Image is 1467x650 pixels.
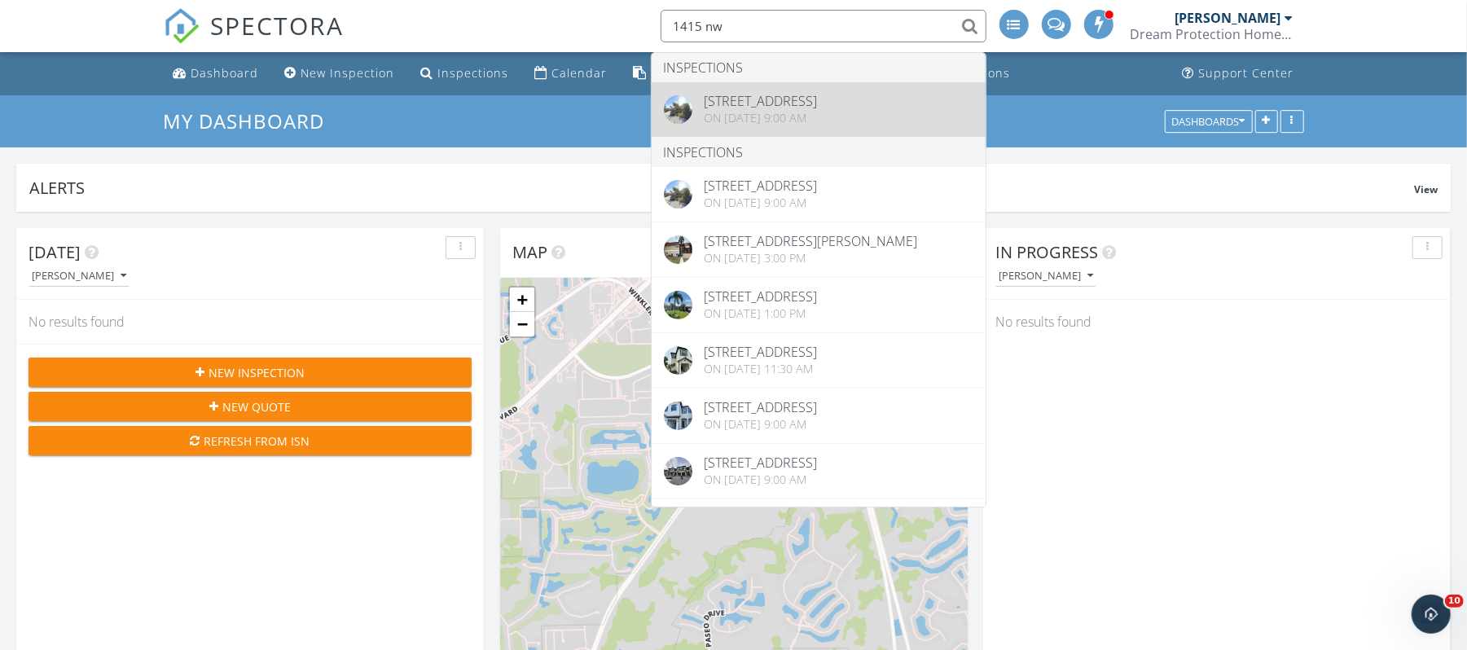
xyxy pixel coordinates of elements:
[705,362,818,376] div: On [DATE] 11:30 am
[222,398,291,415] span: New Quote
[29,392,472,421] button: New Quote
[652,222,986,277] a: [STREET_ADDRESS][PERSON_NAME] On [DATE] 3:00 pm
[211,8,345,42] span: SPECTORA
[167,59,266,89] a: Dashboard
[664,346,692,375] img: 6008822%2Fcover_photos%2Fj8xXv1gCsvGWw4C4xBki%2Foriginal.6008822-1707745618537
[627,59,722,89] a: Templates
[664,457,692,485] img: 6008790%2Fcover_photos%2FijQKAU4iIsaVJRiVme9N%2Foriginal.6008790-1707747051345
[16,300,484,344] div: No results found
[652,389,986,443] a: [STREET_ADDRESS] On [DATE] 9:00 am
[664,235,692,264] img: 8826105%2Fcover_photos%2FAprypd2s6465qJNJ4y09%2Foriginal.8826105-1749172273979
[512,241,547,263] span: Map
[999,270,1093,282] div: [PERSON_NAME]
[209,364,305,381] span: New Inspection
[191,65,259,81] div: Dashboard
[705,235,918,248] div: [STREET_ADDRESS][PERSON_NAME]
[652,167,986,222] a: [STREET_ADDRESS] On [DATE] 9:00 am
[705,290,818,303] div: [STREET_ADDRESS]
[705,252,918,265] div: On [DATE] 3:00 pm
[1414,182,1438,196] span: View
[29,241,81,263] span: [DATE]
[1172,116,1245,127] div: Dashboards
[529,59,614,89] a: Calendar
[164,8,200,44] img: The Best Home Inspection Software - Spectora
[661,10,986,42] input: Search everything...
[705,307,818,320] div: On [DATE] 1:00 pm
[652,138,986,167] li: Inspections
[995,266,1096,288] button: [PERSON_NAME]
[664,180,692,209] img: streetview
[29,426,472,455] button: Refresh from ISN
[1175,10,1281,26] div: [PERSON_NAME]
[705,112,818,125] div: On [DATE] 9:00 am
[29,358,472,387] button: New Inspection
[652,444,986,498] a: [STREET_ADDRESS] On [DATE] 9:00 am
[652,278,986,332] a: [STREET_ADDRESS] On [DATE] 1:00 pm
[705,179,818,192] div: [STREET_ADDRESS]
[1165,110,1253,133] button: Dashboards
[1131,26,1294,42] div: Dream Protection Home Inspection LLC
[42,433,459,450] div: Refresh from ISN
[705,456,818,469] div: [STREET_ADDRESS]
[415,59,516,89] a: Inspections
[705,473,818,486] div: On [DATE] 9:00 am
[652,53,986,82] li: Inspections
[1199,65,1294,81] div: Support Center
[301,65,395,81] div: New Inspection
[664,95,692,124] img: streetview
[29,266,130,288] button: [PERSON_NAME]
[705,401,818,414] div: [STREET_ADDRESS]
[164,108,339,134] a: My Dashboard
[705,94,818,108] div: [STREET_ADDRESS]
[995,241,1098,263] span: In Progress
[32,270,126,282] div: [PERSON_NAME]
[705,196,818,209] div: On [DATE] 9:00 am
[1412,595,1451,634] iframe: Intercom live chat
[29,177,1414,199] div: Alerts
[664,402,692,430] img: 6008810%2Fcover_photos%2FaqhmGBMvvTt0pFHhWOzI%2Foriginal.6008810-1707506365061
[705,345,818,358] div: [STREET_ADDRESS]
[1176,59,1301,89] a: Support Center
[664,291,692,319] img: 7185651%2Fcover_photos%2FxMWpfCu34JcEzcS8h5yp%2Foriginal.7185651-1723770777032
[552,65,608,81] div: Calendar
[705,418,818,431] div: On [DATE] 9:00 am
[1445,595,1464,608] span: 10
[652,333,986,388] a: [STREET_ADDRESS] On [DATE] 11:30 am
[164,22,345,56] a: SPECTORA
[510,288,534,312] a: Zoom in
[983,300,1451,344] div: No results found
[510,312,534,336] a: Zoom out
[652,82,986,137] a: [STREET_ADDRESS] On [DATE] 9:00 am
[438,65,509,81] div: Inspections
[279,59,402,89] a: New Inspection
